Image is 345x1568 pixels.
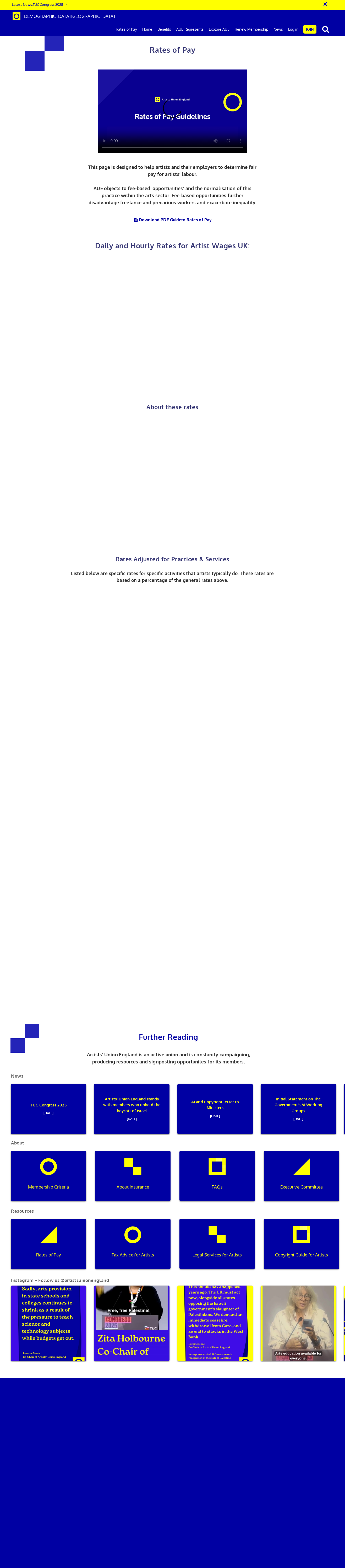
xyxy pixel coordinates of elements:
a: Download PDF Guideto Rates of Pay [133,217,212,222]
span: [DATE] [102,1114,162,1122]
a: Membership Criteria [7,1151,90,1201]
a: Latest News:TUC Congress 2025 → [12,2,67,7]
p: About Insurance [99,1183,167,1190]
span: [DEMOGRAPHIC_DATA][GEOGRAPHIC_DATA] [23,13,115,19]
a: Brand [DEMOGRAPHIC_DATA][GEOGRAPHIC_DATA] [9,10,119,23]
h2: About these rates [40,404,305,410]
a: Explore AUE [206,23,232,36]
p: AI and Copyright letter to Ministers [185,1099,245,1119]
span: [DATE] [18,1108,79,1116]
span: [DATE] [185,1111,245,1119]
a: Log in [286,23,301,36]
a: Rates of Pay [113,23,140,36]
p: Rates of Pay [15,1251,83,1258]
a: Tax Advice for Artists [91,1219,174,1269]
a: Benefits [155,23,174,36]
a: Artists’ Union England stands with members who uphold the boycott of Israel[DATE] [90,1084,173,1134]
a: Renew Membership [232,23,271,36]
a: News [271,23,286,36]
span: to Rates of Pay [181,217,212,222]
p: Copyright Guide for Artists [268,1251,336,1258]
p: Listed below are specific rates for specific activities that artists typically do. These rates ar... [63,570,282,584]
p: Tax Advice for Artists [99,1251,167,1258]
strong: Latest News: [12,2,33,7]
span: Rates of Pay [150,45,195,55]
span: [DATE] [268,1114,328,1122]
a: Join [303,25,316,34]
a: Rates of Pay [7,1219,90,1269]
p: This page is designed to help artists and their employers to determine fair pay for artists’ labo... [87,164,258,206]
h2: Rates Adjusted for Practices & Services [9,556,336,562]
a: Executive Committee [260,1151,343,1201]
p: Executive Committee [268,1183,336,1190]
p: FAQs [183,1183,251,1190]
span: Daily and Hourly Rates for Artist Wages UK: [95,241,250,250]
span: Further Reading [139,1032,198,1042]
p: Artists’ Union England stands with members who uphold the boycott of Israel [102,1096,162,1122]
a: Legal Services for Artists [176,1219,259,1269]
a: About Insurance [91,1151,174,1201]
p: Membership Criteria [15,1183,83,1190]
p: TUC Congress 2025 [18,1102,79,1116]
a: TUC Congress 2025[DATE] [7,1084,90,1134]
p: Legal Services for Artists [183,1251,251,1258]
a: FAQs [176,1151,259,1201]
p: Artists’ Union England is an active union and is constantly campaigning, producing resources and ... [83,1051,254,1065]
p: Initial Statement on The Government's AI Working Groups [268,1096,328,1122]
a: AI and Copyright letter to Ministers[DATE] [173,1084,257,1134]
a: Home [140,23,155,36]
a: Copyright Guide for Artists [260,1219,343,1269]
button: search [317,24,334,35]
a: Initial Statement on The Government's AI Working Groups[DATE] [257,1084,340,1134]
a: AUE Represents [174,23,206,36]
